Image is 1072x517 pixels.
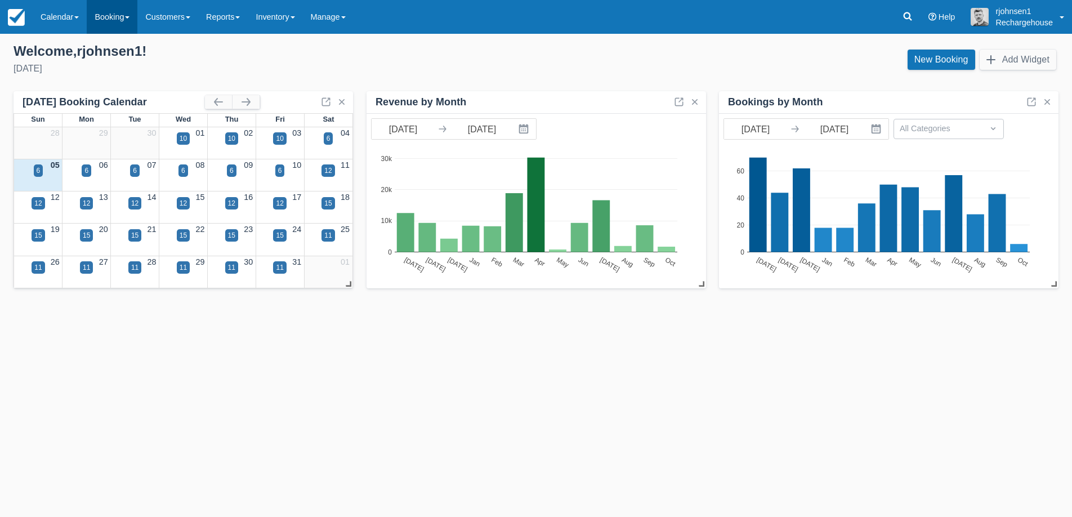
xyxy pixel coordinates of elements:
[195,193,204,202] a: 15
[180,262,187,273] div: 11
[228,262,235,273] div: 11
[99,225,108,234] a: 20
[148,257,157,266] a: 28
[244,161,253,170] a: 09
[980,50,1056,70] button: Add Widget
[14,62,527,75] div: [DATE]
[131,230,139,240] div: 15
[180,230,187,240] div: 15
[51,193,60,202] a: 12
[79,115,94,123] span: Mon
[131,198,139,208] div: 12
[724,119,787,139] input: Start Date
[51,128,60,137] a: 28
[244,193,253,202] a: 16
[23,96,205,109] div: [DATE] Booking Calendar
[51,161,60,170] a: 05
[181,166,185,176] div: 6
[292,193,301,202] a: 17
[728,96,823,109] div: Bookings by Month
[34,230,42,240] div: 15
[148,193,157,202] a: 14
[228,133,235,144] div: 10
[341,161,350,170] a: 11
[31,115,44,123] span: Sun
[176,115,191,123] span: Wed
[244,257,253,266] a: 30
[995,17,1053,28] p: Rechargehouse
[292,225,301,234] a: 24
[14,43,527,60] div: Welcome , rjohnsen1 !
[228,198,235,208] div: 12
[450,119,513,139] input: End Date
[83,230,90,240] div: 15
[99,257,108,266] a: 27
[292,128,301,137] a: 03
[292,257,301,266] a: 31
[99,161,108,170] a: 06
[341,128,350,137] a: 04
[244,225,253,234] a: 23
[195,225,204,234] a: 22
[971,8,989,26] img: A1
[34,262,42,273] div: 11
[83,198,90,208] div: 12
[324,166,332,176] div: 12
[225,115,239,123] span: Thu
[8,9,25,26] img: checkfront-main-nav-mini-logo.png
[276,262,283,273] div: 11
[195,128,204,137] a: 01
[51,257,60,266] a: 26
[228,230,235,240] div: 15
[928,13,936,21] i: Help
[37,166,41,176] div: 6
[180,198,187,208] div: 12
[341,225,350,234] a: 25
[324,230,332,240] div: 11
[99,193,108,202] a: 13
[939,12,955,21] span: Help
[292,161,301,170] a: 10
[376,96,466,109] div: Revenue by Month
[988,123,999,134] span: Dropdown icon
[341,193,350,202] a: 18
[148,161,157,170] a: 07
[148,225,157,234] a: 21
[84,166,88,176] div: 6
[276,230,283,240] div: 15
[324,198,332,208] div: 15
[276,198,283,208] div: 12
[275,115,285,123] span: Fri
[278,166,282,176] div: 6
[908,50,975,70] a: New Booking
[276,133,283,144] div: 10
[372,119,435,139] input: Start Date
[83,262,90,273] div: 11
[51,225,60,234] a: 19
[244,128,253,137] a: 02
[803,119,866,139] input: End Date
[148,128,157,137] a: 30
[995,6,1053,17] p: rjohnsen1
[327,133,330,144] div: 6
[34,198,42,208] div: 12
[180,133,187,144] div: 10
[513,119,536,139] button: Interact with the calendar and add the check-in date for your trip.
[195,257,204,266] a: 29
[195,161,204,170] a: 08
[323,115,334,123] span: Sat
[131,262,139,273] div: 11
[866,119,888,139] button: Interact with the calendar and add the check-in date for your trip.
[128,115,141,123] span: Tue
[341,257,350,266] a: 01
[230,166,234,176] div: 6
[133,166,137,176] div: 6
[99,128,108,137] a: 29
